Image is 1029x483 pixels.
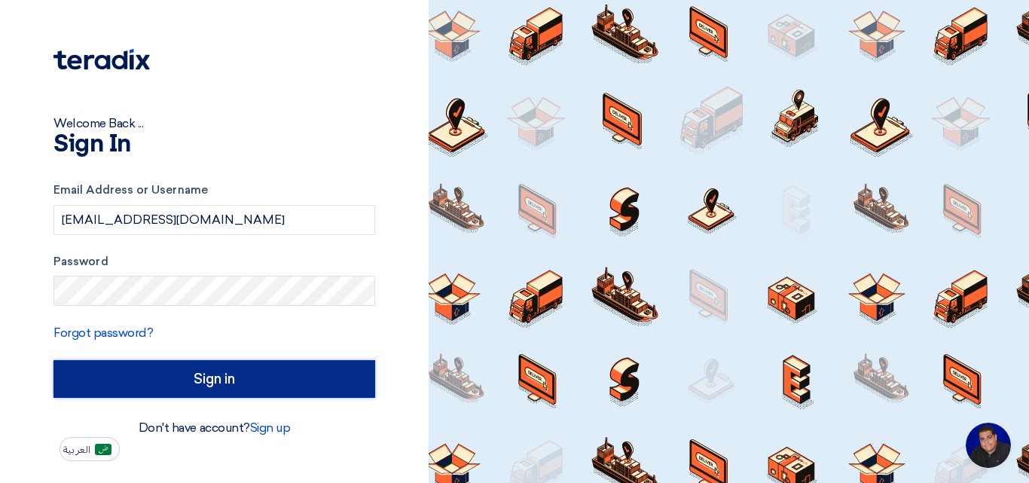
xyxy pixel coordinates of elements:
[250,420,291,435] a: Sign up
[60,437,120,461] button: العربية
[53,115,375,133] div: Welcome Back ...
[53,49,150,70] img: Teradix logo
[53,419,375,437] div: Don't have account?
[63,445,90,455] span: العربية
[53,205,375,235] input: Enter your business email or username
[53,360,375,398] input: Sign in
[53,182,375,199] label: Email Address or Username
[53,253,375,271] label: Password
[53,133,375,157] h1: Sign In
[95,444,111,455] img: ar-AR.png
[53,326,153,340] a: Forgot password?
[966,423,1011,468] div: Open chat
